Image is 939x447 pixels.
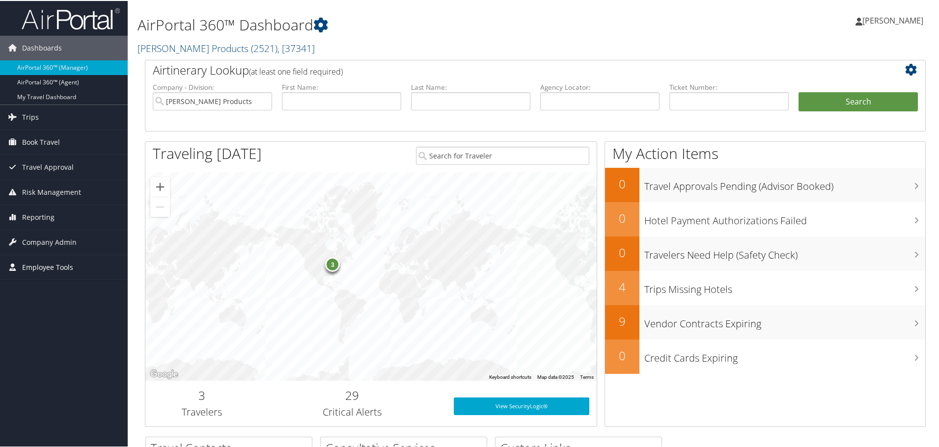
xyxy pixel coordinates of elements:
[150,196,170,216] button: Zoom out
[644,345,925,364] h3: Credit Cards Expiring
[153,142,262,163] h1: Traveling [DATE]
[251,41,277,54] span: ( 2521 )
[22,179,81,204] span: Risk Management
[138,14,668,34] h1: AirPortal 360™ Dashboard
[153,386,251,403] h2: 3
[153,404,251,418] h3: Travelers
[22,104,39,129] span: Trips
[605,278,639,294] h2: 4
[644,174,925,192] h3: Travel Approvals Pending (Advisor Booked)
[489,373,531,380] button: Keyboard shortcuts
[325,256,340,270] div: 3
[22,129,60,154] span: Book Travel
[644,277,925,295] h3: Trips Missing Hotels
[605,312,639,329] h2: 9
[669,81,789,91] label: Ticket Number:
[277,41,315,54] span: , [ 37341 ]
[605,304,925,339] a: 9Vendor Contracts Expiring
[605,175,639,191] h2: 0
[537,373,574,379] span: Map data ©2025
[799,91,918,111] button: Search
[22,6,120,29] img: airportal-logo.png
[540,81,660,91] label: Agency Locator:
[22,35,62,59] span: Dashboards
[148,367,180,380] img: Google
[150,176,170,196] button: Zoom in
[644,208,925,227] h3: Hotel Payment Authorizations Failed
[862,14,923,25] span: [PERSON_NAME]
[266,386,439,403] h2: 29
[605,346,639,363] h2: 0
[605,209,639,226] h2: 0
[153,61,853,78] h2: Airtinerary Lookup
[148,367,180,380] a: Open this area in Google Maps (opens a new window)
[605,201,925,236] a: 0Hotel Payment Authorizations Failed
[605,339,925,373] a: 0Credit Cards Expiring
[856,5,933,34] a: [PERSON_NAME]
[282,81,401,91] label: First Name:
[266,404,439,418] h3: Critical Alerts
[22,154,74,179] span: Travel Approval
[605,270,925,304] a: 4Trips Missing Hotels
[644,311,925,330] h3: Vendor Contracts Expiring
[22,204,55,229] span: Reporting
[605,243,639,260] h2: 0
[416,146,589,164] input: Search for Traveler
[605,142,925,163] h1: My Action Items
[249,65,343,76] span: (at least one field required)
[138,41,315,54] a: [PERSON_NAME] Products
[411,81,530,91] label: Last Name:
[22,254,73,279] span: Employee Tools
[644,242,925,261] h3: Travelers Need Help (Safety Check)
[153,81,272,91] label: Company - Division:
[605,167,925,201] a: 0Travel Approvals Pending (Advisor Booked)
[22,229,77,254] span: Company Admin
[605,236,925,270] a: 0Travelers Need Help (Safety Check)
[580,373,594,379] a: Terms (opens in new tab)
[454,396,589,414] a: View SecurityLogic®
